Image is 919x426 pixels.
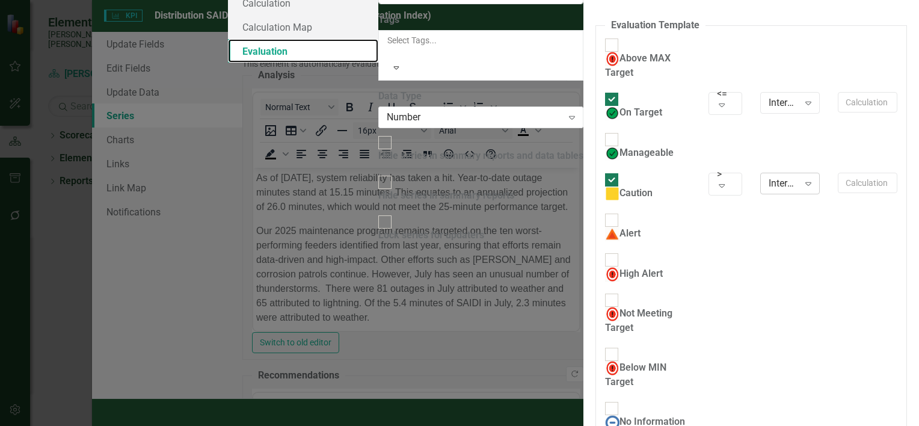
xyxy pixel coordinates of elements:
div: Caution [605,187,653,201]
div: Alert [605,227,641,241]
legend: Evaluation Template [605,19,705,32]
a: Calculation Map [228,15,378,39]
div: Internal Target (better than top decile) [769,177,799,191]
img: Caution [605,187,619,201]
img: High Alert [605,267,619,282]
p: Our 2025 maintenance program remains targeted on the ten worst-performing feeders identified from... [3,56,323,157]
div: Hide series in summary reports and data tables [378,149,583,163]
div: <= [717,87,743,101]
img: On Target [605,106,619,120]
label: Tags [378,13,583,27]
div: Manageable [605,146,674,161]
input: Calculation [838,92,897,113]
div: Below MIN Target [605,361,690,389]
label: Data Type [378,90,583,103]
img: Below MIN Target [605,361,619,375]
div: High Alert [605,267,663,282]
div: Above MAX Target [605,52,690,80]
div: On Target [605,106,662,120]
div: Not Meeting Target [605,307,690,335]
input: Calculation [838,173,897,193]
p: Though the current metric doesn't meet our desired target, it is still outstanding top decile per... [3,114,323,157]
div: > [717,168,743,182]
div: Internal Target (better than top decile) [769,96,799,110]
div: Lock series for updaters [378,229,484,242]
img: Above MAX Target [605,52,619,66]
img: Manageable [605,146,619,161]
div: Hide series in summary reports [378,189,514,203]
img: Not Meeting Target [605,307,619,321]
div: Select Tags... [387,34,574,46]
p: As of [DATE], system reliability has taken a hit. Year-to-date outage minutes stand at 15.15 minu... [3,3,323,46]
img: Alert [605,227,619,241]
p: Our current reliability performance reflects years of consistent design, maintenance, and operati... [3,3,323,104]
a: Evaluation [228,39,378,63]
div: Number [387,110,562,124]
